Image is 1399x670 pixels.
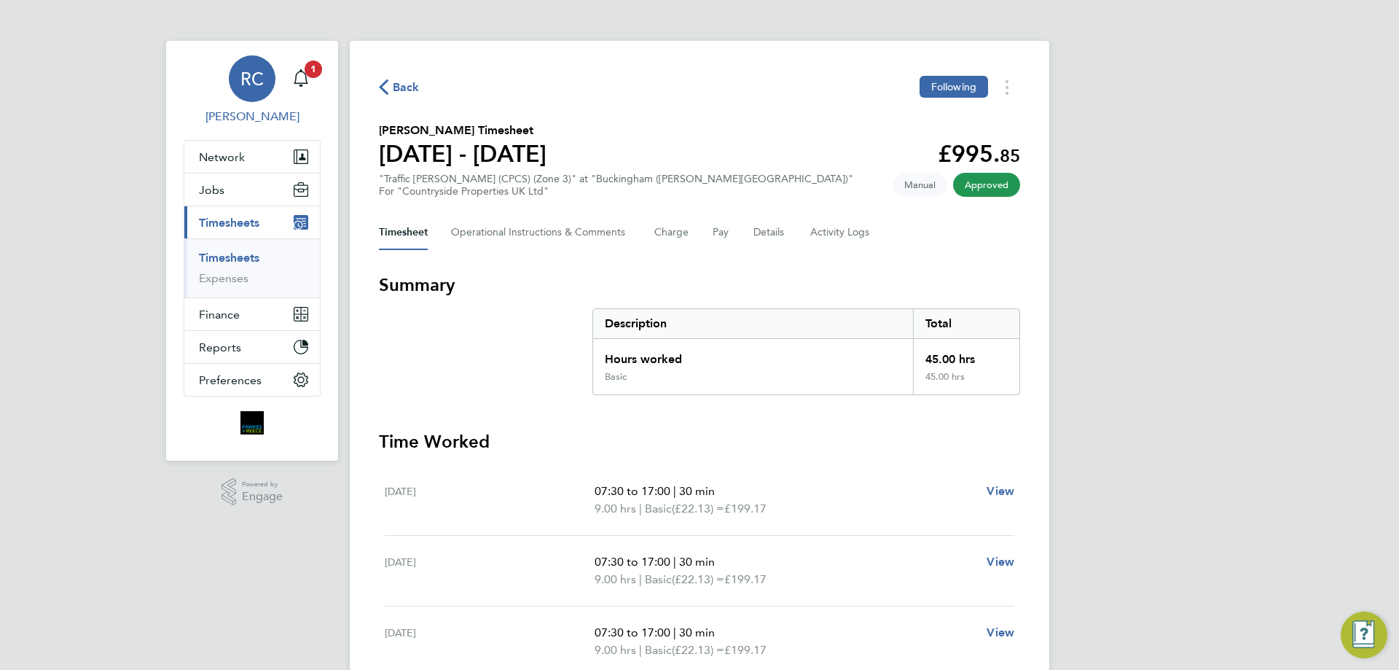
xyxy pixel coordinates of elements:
button: Operational Instructions & Comments [451,215,631,250]
div: Basic [605,371,627,383]
div: Timesheets [184,238,320,297]
span: Preferences [199,373,262,387]
span: Basic [645,500,672,518]
span: 30 min [679,484,715,498]
span: £199.17 [724,643,767,657]
button: Timesheet [379,215,428,250]
div: "Traffic [PERSON_NAME] (CPCS) (Zone 3)" at "Buckingham ([PERSON_NAME][GEOGRAPHIC_DATA])" [379,173,853,198]
button: Charge [654,215,689,250]
div: 45.00 hrs [913,371,1019,394]
span: RC [240,69,264,88]
a: Expenses [199,271,248,285]
button: Timesheets Menu [994,76,1020,98]
app-decimal: £995. [938,140,1020,168]
div: [DATE] [385,553,595,588]
button: Pay [713,215,730,250]
div: For "Countryside Properties UK Ltd" [379,185,853,198]
a: View [987,553,1014,571]
h2: [PERSON_NAME] Timesheet [379,122,546,139]
button: Reports [184,331,320,363]
span: Jobs [199,183,224,197]
div: Summary [592,308,1020,395]
span: 07:30 to 17:00 [595,626,670,639]
span: 30 min [679,626,715,639]
span: £199.17 [724,572,767,586]
h3: Time Worked [379,430,1020,453]
nav: Main navigation [166,41,338,461]
span: Finance [199,308,240,322]
a: Go to home page [184,411,321,435]
h1: [DATE] - [DATE] [379,139,546,168]
button: Network [184,141,320,173]
span: (£22.13) = [672,572,724,586]
span: Robyn Clarke [184,108,321,125]
button: Preferences [184,364,320,396]
span: 07:30 to 17:00 [595,484,670,498]
img: bromak-logo-retina.png [240,411,264,435]
span: Powered by [242,478,283,491]
button: Back [379,78,420,96]
span: | [639,643,642,657]
a: 1 [286,55,316,102]
span: £199.17 [724,502,767,515]
span: | [673,626,676,639]
span: Network [199,150,245,164]
button: Finance [184,298,320,330]
div: 45.00 hrs [913,339,1019,371]
span: | [673,484,676,498]
span: This timesheet has been approved. [953,173,1020,197]
div: [DATE] [385,483,595,518]
span: Timesheets [199,216,259,230]
span: Basic [645,571,672,588]
h3: Summary [379,273,1020,297]
a: View [987,624,1014,642]
div: Description [593,309,913,338]
span: View [987,626,1014,639]
button: Following [920,76,988,98]
div: Total [913,309,1019,338]
span: 30 min [679,555,715,569]
span: View [987,484,1014,498]
span: | [673,555,676,569]
span: Following [931,80,976,93]
button: Details [753,215,787,250]
span: This timesheet was manually created. [893,173,947,197]
span: Reports [199,340,241,354]
span: View [987,555,1014,569]
a: RC[PERSON_NAME] [184,55,321,125]
span: 9.00 hrs [595,643,636,657]
span: 07:30 to 17:00 [595,555,670,569]
a: View [987,483,1014,500]
span: Back [393,79,420,96]
span: (£22.13) = [672,502,724,515]
span: Basic [645,642,672,659]
a: Powered byEngage [222,478,283,506]
button: Activity Logs [810,215,871,250]
span: 9.00 hrs [595,572,636,586]
span: | [639,572,642,586]
div: Hours worked [593,339,913,371]
span: 85 [1000,145,1020,166]
button: Jobs [184,174,320,206]
span: | [639,502,642,515]
button: Timesheets [184,206,320,238]
span: 9.00 hrs [595,502,636,515]
button: Engage Resource Center [1341,612,1387,658]
span: Engage [242,491,283,503]
a: Timesheets [199,251,259,265]
div: [DATE] [385,624,595,659]
span: (£22.13) = [672,643,724,657]
span: 1 [305,61,322,78]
